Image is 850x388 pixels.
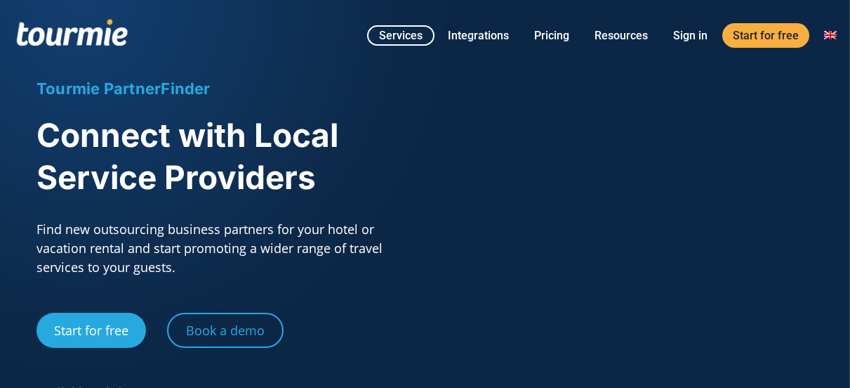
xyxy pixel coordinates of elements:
a: Pricing [524,27,580,44]
a: Book a demo [167,313,284,348]
span: Connect with Local Service Providers [36,115,338,197]
span: Tourmie PartnerFinder [36,79,211,98]
a: Integrations [437,27,519,44]
a: Resources [584,27,658,44]
a: Start for free [722,23,809,48]
a: Start for free [36,313,146,348]
a: Sign in [663,27,718,44]
span: Find new outsourcing business partners for your hotel or vacation rental and start promoting a wi... [36,221,383,276]
a: Services [367,25,434,46]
